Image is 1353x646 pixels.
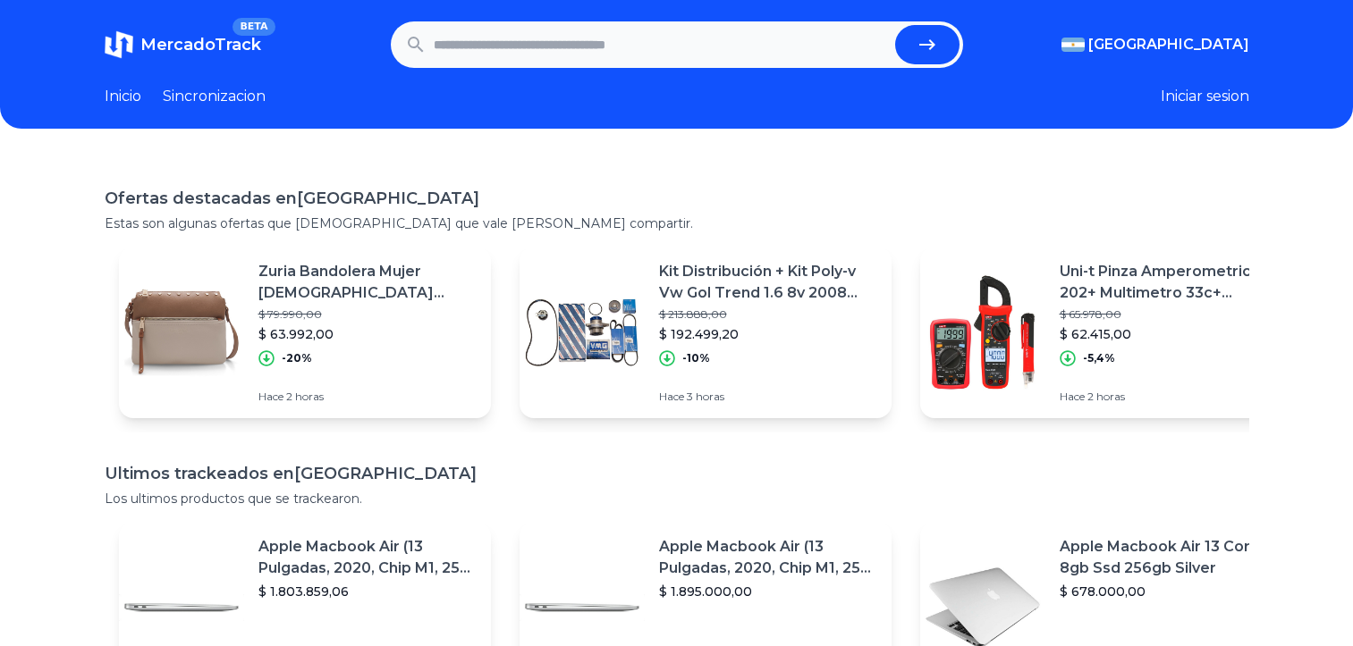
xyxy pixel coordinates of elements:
[105,461,1249,486] h1: Ultimos trackeados en [GEOGRAPHIC_DATA]
[659,390,877,404] p: Hace 3 horas
[105,30,133,59] img: MercadoTrack
[1060,261,1278,304] p: Uni-t Pinza Amperometrica 202+ Multimetro 33c+ Detector 12s
[1161,86,1249,107] button: Iniciar sesion
[1060,583,1278,600] p: $ 678.000,00
[258,583,477,600] p: $ 1.803.859,06
[258,325,477,343] p: $ 63.992,00
[105,214,1249,232] p: Estas son algunas ofertas que [DEMOGRAPHIC_DATA] que vale [PERSON_NAME] compartir.
[119,270,244,395] img: Featured image
[163,86,266,107] a: Sincronizacion
[920,270,1045,395] img: Featured image
[659,261,877,304] p: Kit Distribución + Kit Poly-v Vw Gol Trend 1.6 8v 2008 2009
[258,307,477,322] p: $ 79.990,00
[659,307,877,322] p: $ 213.888,00
[1060,307,1278,322] p: $ 65.978,00
[1060,325,1278,343] p: $ 62.415,00
[105,186,1249,211] h1: Ofertas destacadas en [GEOGRAPHIC_DATA]
[258,261,477,304] p: Zuria Bandolera Mujer [DEMOGRAPHIC_DATA] Stork
[105,490,1249,508] p: Los ultimos productos que se trackearon.
[140,35,261,55] span: MercadoTrack
[520,247,892,418] a: Featured imageKit Distribución + Kit Poly-v Vw Gol Trend 1.6 8v 2008 2009$ 213.888,00$ 192.499,20...
[105,86,141,107] a: Inicio
[282,351,312,365] p: -20%
[233,18,275,36] span: BETA
[659,536,877,579] p: Apple Macbook Air (13 Pulgadas, 2020, Chip M1, 256 Gb De Ssd, 8 Gb De Ram) - Plata
[105,30,261,59] a: MercadoTrackBETA
[659,583,877,600] p: $ 1.895.000,00
[1083,351,1115,365] p: -5,4%
[258,536,477,579] p: Apple Macbook Air (13 Pulgadas, 2020, Chip M1, 256 Gb De Ssd, 8 Gb De Ram) - Plata
[1061,34,1249,55] button: [GEOGRAPHIC_DATA]
[1061,38,1085,52] img: Argentina
[920,247,1292,418] a: Featured imageUni-t Pinza Amperometrica 202+ Multimetro 33c+ Detector 12s$ 65.978,00$ 62.415,00-5...
[659,325,877,343] p: $ 192.499,20
[682,351,710,365] p: -10%
[520,270,645,395] img: Featured image
[1088,34,1249,55] span: [GEOGRAPHIC_DATA]
[119,247,491,418] a: Featured imageZuria Bandolera Mujer [DEMOGRAPHIC_DATA] Stork$ 79.990,00$ 63.992,00-20%Hace 2 horas
[1060,536,1278,579] p: Apple Macbook Air 13 Core I5 8gb Ssd 256gb Silver
[1060,390,1278,404] p: Hace 2 horas
[258,390,477,404] p: Hace 2 horas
